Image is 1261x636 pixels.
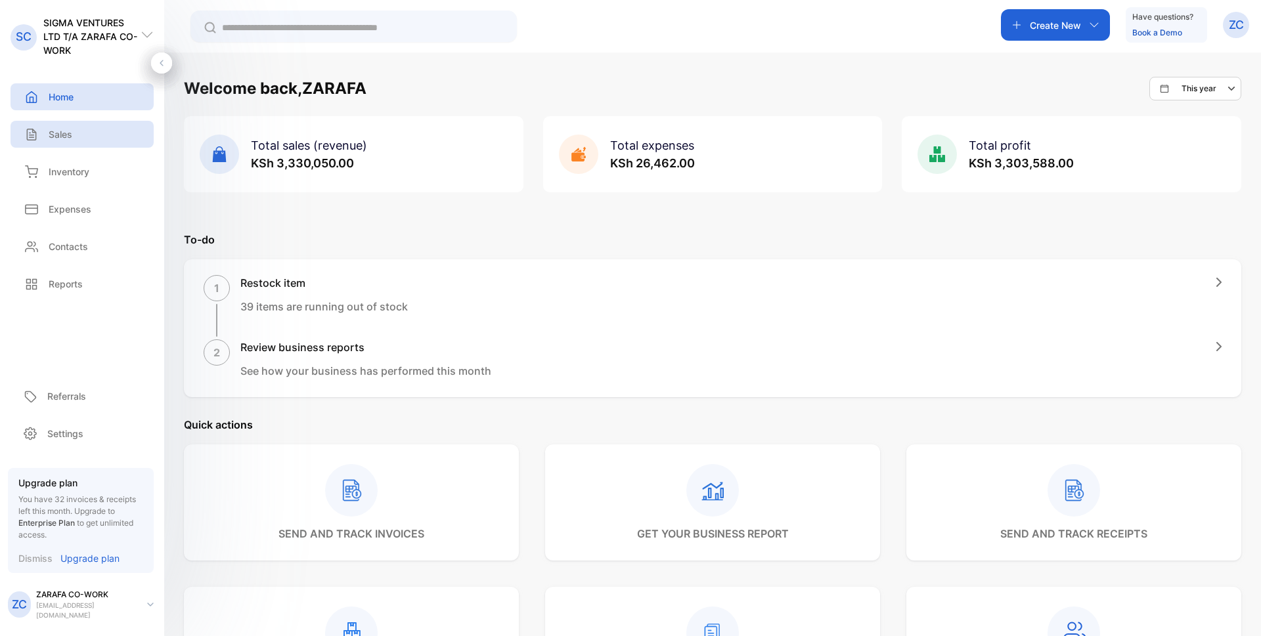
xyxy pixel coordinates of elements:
[184,232,1241,247] p: To-do
[240,275,408,291] h1: Restock item
[36,601,137,620] p: [EMAIL_ADDRESS][DOMAIN_NAME]
[1223,9,1249,41] button: ZC
[53,551,120,565] a: Upgrade plan
[1001,9,1110,41] button: Create New
[240,363,491,379] p: See how your business has performed this month
[18,551,53,565] p: Dismiss
[1149,77,1241,100] button: This year
[213,345,220,360] p: 2
[184,417,1241,433] p: Quick actions
[49,165,89,179] p: Inventory
[610,138,694,152] span: Total expenses
[18,476,143,490] p: Upgrade plan
[1229,16,1244,33] p: ZC
[16,28,32,45] p: SC
[49,90,74,104] p: Home
[47,427,83,440] p: Settings
[18,494,143,541] p: You have 32 invoices & receipts left this month.
[18,506,133,540] span: Upgrade to to get unlimited access.
[1000,526,1147,541] p: send and track receipts
[1030,18,1081,32] p: Create New
[1132,11,1193,24] p: Have questions?
[240,299,408,314] p: 39 items are running out of stock
[1132,28,1182,37] a: Book a Demo
[251,138,367,152] span: Total sales (revenue)
[43,16,141,57] p: SIGMA VENTURES LTD T/A ZARAFA CO-WORK
[49,277,83,291] p: Reports
[18,518,75,528] span: Enterprise Plan
[36,589,137,601] p: ZARAFA CO-WORK
[251,156,354,170] span: KSh 3,330,050.00
[60,551,120,565] p: Upgrade plan
[49,127,72,141] p: Sales
[1182,83,1216,95] p: This year
[184,77,366,100] h1: Welcome back, ZARAFA
[214,280,219,296] p: 1
[12,596,27,613] p: ZC
[47,389,86,403] p: Referrals
[49,240,88,253] p: Contacts
[969,156,1074,170] span: KSh 3,303,588.00
[610,156,695,170] span: KSh 26,462.00
[969,138,1031,152] span: Total profit
[278,526,424,541] p: send and track invoices
[240,339,491,355] h1: Review business reports
[49,202,91,216] p: Expenses
[637,526,789,541] p: get your business report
